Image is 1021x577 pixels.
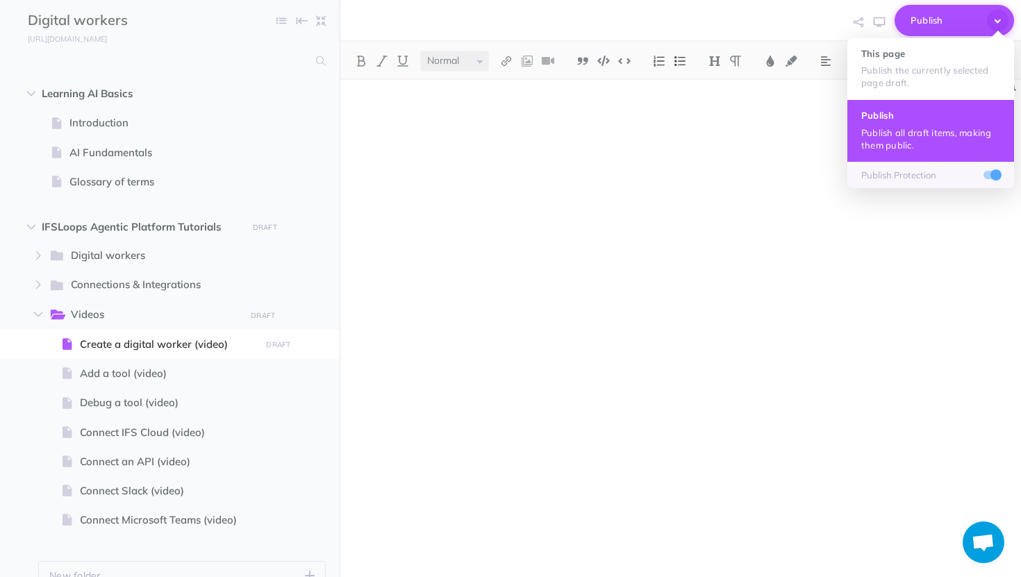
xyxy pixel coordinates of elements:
[42,219,239,235] span: IFSLoops Agentic Platform Tutorials
[521,56,533,67] img: Add image button
[861,49,1000,58] h4: This page
[28,49,308,74] input: Search
[28,34,107,44] small: [URL][DOMAIN_NAME]
[895,5,1014,36] button: Publish
[861,110,1000,120] h4: Publish
[71,306,235,324] span: Videos
[246,308,281,324] button: DRAFT
[764,56,777,67] img: Text color button
[266,340,290,349] small: DRAFT
[674,56,686,67] img: Unordered list button
[597,56,610,66] img: Code block button
[80,453,256,470] span: Connect an API (video)
[253,223,277,232] small: DRAFT
[69,174,256,190] span: Glossary of terms
[355,56,367,67] img: Bold button
[542,56,554,67] img: Add video button
[80,394,256,411] span: Debug a tool (video)
[376,56,388,67] img: Italic button
[708,56,721,67] img: Headings dropdown button
[847,38,1014,99] button: This page Publish the currently selected page draft.
[397,56,409,67] img: Underline button
[653,56,665,67] img: Ordered list button
[80,483,256,499] span: Connect Slack (video)
[69,144,256,161] span: AI Fundamentals
[963,521,1004,563] div: Open chat
[729,56,742,67] img: Paragraph button
[576,56,589,67] img: Blockquote button
[861,126,1000,151] p: Publish all draft items, making them public.
[69,115,256,131] span: Introduction
[861,169,1000,181] p: Publish Protection
[80,336,256,353] span: Create a digital worker (video)
[42,85,239,102] span: Learning AI Basics
[785,56,797,67] img: Text background color button
[820,56,832,67] img: Alignment dropdown menu button
[80,365,256,382] span: Add a tool (video)
[71,247,235,265] span: Digital workers
[80,512,256,528] span: Connect Microsoft Teams (video)
[247,219,282,235] button: DRAFT
[251,311,275,320] small: DRAFT
[71,276,235,294] span: Connections & Integrations
[847,99,1014,161] button: Publish Publish all draft items, making them public.
[861,64,1000,89] p: Publish the currently selected page draft.
[28,10,191,31] input: Documentation Name
[80,424,256,441] span: Connect IFS Cloud (video)
[261,337,296,353] button: DRAFT
[500,56,513,67] img: Link button
[618,56,631,66] img: Inline code button
[911,10,980,31] span: Publish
